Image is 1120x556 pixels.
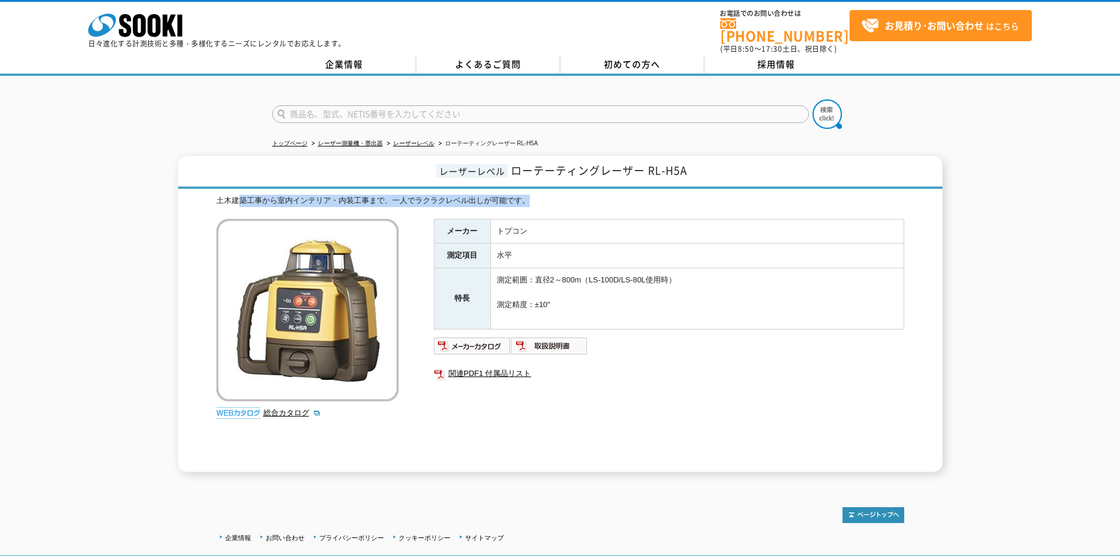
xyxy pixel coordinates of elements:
p: 日々進化する計測技術と多種・多様化するニーズにレンタルでお応えします。 [88,40,346,47]
th: メーカー [434,219,490,244]
a: 企業情報 [272,56,416,74]
li: ローテーティングレーザー RL-H5A [436,138,538,150]
a: クッキーポリシー [399,534,450,541]
img: メーカーカタログ [434,337,511,355]
a: 総合カタログ [263,408,321,417]
a: お問い合わせ [266,534,305,541]
span: 8:50 [738,44,754,54]
th: 特長 [434,268,490,329]
a: [PHONE_NUMBER] [720,18,850,42]
td: 測定範囲：直径2～800m（LS-100D/LS-80L使用時） 測定精度：±10″ [490,268,904,329]
a: プライバシーポリシー [319,534,384,541]
a: お見積り･お問い合わせはこちら [850,10,1032,41]
span: はこちら [861,17,1019,35]
strong: お見積り･お問い合わせ [885,18,984,32]
img: トップページへ [842,507,904,523]
img: ローテーティングレーザー RL-H5A [216,219,399,401]
a: 採用情報 [704,56,848,74]
a: 企業情報 [225,534,251,541]
img: btn_search.png [813,99,842,129]
td: トプコン [490,219,904,244]
a: メーカーカタログ [434,345,511,354]
span: ローテーティングレーザー RL-H5A [511,162,687,178]
input: 商品名、型式、NETIS番号を入力してください [272,105,809,123]
th: 測定項目 [434,244,490,268]
a: 取扱説明書 [511,345,588,354]
a: レーザー測量機・墨出器 [318,140,383,147]
img: 取扱説明書 [511,337,588,355]
div: 土木建築工事から室内インテリア・内装工事まで、一人でラクラクレベル出しが可能です。 [216,195,904,207]
a: サイトマップ [465,534,504,541]
span: お電話でのお問い合わせは [720,10,850,17]
span: (平日 ～ 土日、祝日除く) [720,44,837,54]
a: トップページ [272,140,307,147]
a: 関連PDF1 付属品リスト [434,366,904,381]
span: 17:30 [761,44,783,54]
td: 水平 [490,244,904,268]
a: レーザーレベル [393,140,434,147]
img: webカタログ [216,407,260,419]
a: 初めての方へ [560,56,704,74]
span: 初めての方へ [604,58,660,71]
span: レーザーレベル [436,164,508,178]
a: よくあるご質問 [416,56,560,74]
